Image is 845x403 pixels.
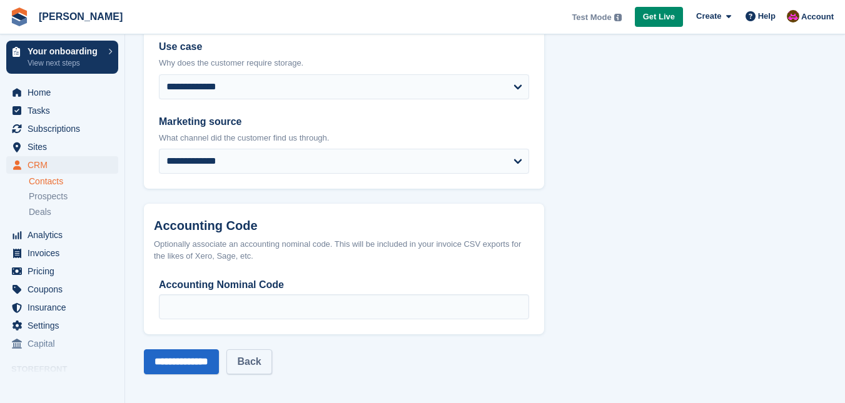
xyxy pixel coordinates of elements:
span: Analytics [28,226,103,244]
span: Tasks [28,102,103,119]
span: Deals [29,206,51,218]
label: Accounting Nominal Code [159,277,529,292]
label: Marketing source [159,114,529,129]
span: Get Live [643,11,675,23]
p: View next steps [28,57,102,69]
span: Prospects [29,191,68,202]
p: Your onboarding [28,47,102,56]
p: What channel did the customer find us through. [159,132,529,144]
span: Subscriptions [28,120,103,137]
span: Coupons [28,281,103,298]
span: Settings [28,317,103,334]
a: menu [6,102,118,119]
a: menu [6,262,118,280]
a: Get Live [635,7,683,27]
a: menu [6,299,118,316]
span: Account [801,11,834,23]
h2: Accounting Code [154,219,534,233]
a: menu [6,226,118,244]
span: CRM [28,156,103,174]
span: Home [28,84,103,101]
span: Capital [28,335,103,352]
a: Your onboarding View next steps [6,41,118,74]
div: Optionally associate an accounting nominal code. This will be included in your invoice CSV export... [154,238,534,262]
span: Create [696,10,721,22]
a: menu [6,244,118,262]
img: Paul Tericas [787,10,799,22]
span: Test Mode [572,11,611,24]
span: Help [758,10,776,22]
a: Deals [29,206,118,219]
a: menu [6,317,118,334]
a: menu [6,120,118,137]
a: menu [6,84,118,101]
span: Insurance [28,299,103,316]
a: Contacts [29,176,118,187]
a: Prospects [29,190,118,203]
span: Invoices [28,244,103,262]
img: stora-icon-8386f47178a22dfd0bd8f6a31ec36ba5ce8667c1dd55bd0f319d3a0aa187defe.svg [10,7,29,26]
a: menu [6,281,118,298]
a: menu [6,156,118,174]
a: Back [226,349,271,374]
a: menu [6,138,118,156]
span: Pricing [28,262,103,280]
label: Use case [159,39,529,54]
span: Storefront [11,363,124,376]
span: Sites [28,138,103,156]
a: [PERSON_NAME] [34,6,128,27]
p: Why does the customer require storage. [159,57,529,69]
a: menu [6,335,118,352]
img: icon-info-grey-7440780725fd019a000dd9b08b2336e03edf1995a4989e88bcd33f0948082b44.svg [614,14,622,21]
